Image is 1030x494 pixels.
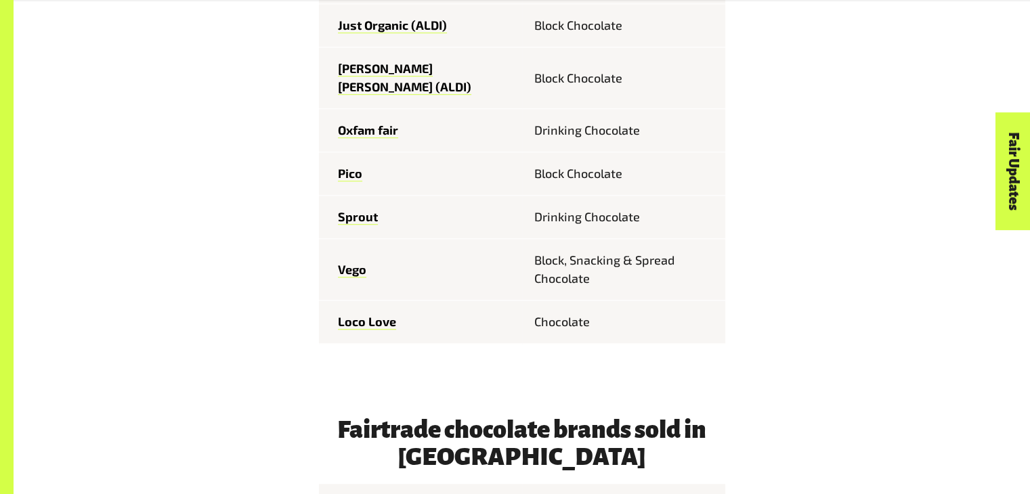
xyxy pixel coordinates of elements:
a: Vego [338,262,366,277]
td: Drinking Chocolate [522,196,725,239]
a: Oxfam fair [338,122,398,138]
td: Drinking Chocolate [522,109,725,152]
a: Sprout [338,209,378,225]
a: [PERSON_NAME] [PERSON_NAME] (ALDI) [338,61,471,95]
td: Chocolate [522,300,725,344]
td: Block, Snacking & Spread Chocolate [522,239,725,300]
a: Just Organic (ALDI) [338,18,447,33]
td: Block Chocolate [522,4,725,47]
a: Loco Love [338,314,396,330]
td: Block Chocolate [522,47,725,109]
a: Pico [338,166,362,181]
td: Block Chocolate [522,152,725,196]
h3: Fairtrade chocolate brands sold in [GEOGRAPHIC_DATA] [319,416,725,470]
